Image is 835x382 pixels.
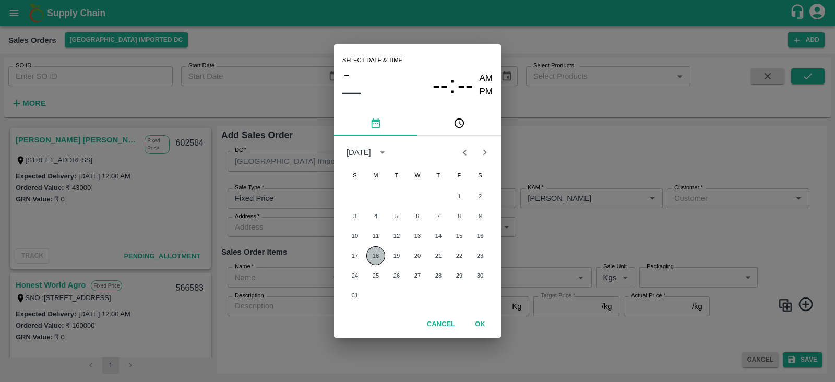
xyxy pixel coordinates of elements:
[345,286,364,305] button: 31
[366,246,385,265] button: 18
[423,315,459,333] button: Cancel
[458,71,473,99] button: --
[387,226,406,245] button: 12
[450,266,469,285] button: 29
[345,207,364,225] button: 3
[480,71,493,86] button: AM
[471,226,490,245] button: 16
[366,226,385,245] button: 11
[374,144,391,161] button: calendar view is open, switch to year view
[366,207,385,225] button: 4
[463,315,497,333] button: OK
[429,207,448,225] button: 7
[344,68,349,81] span: –
[345,165,364,186] span: Sunday
[471,207,490,225] button: 9
[450,226,469,245] button: 15
[408,266,427,285] button: 27
[449,71,455,99] span: :
[475,142,495,162] button: Next month
[408,246,427,265] button: 20
[429,266,448,285] button: 28
[347,147,371,158] div: [DATE]
[471,187,490,206] button: 2
[450,187,469,206] button: 1
[345,266,364,285] button: 24
[417,111,501,136] button: pick time
[450,165,469,186] span: Friday
[455,142,474,162] button: Previous month
[342,81,361,102] button: ––
[471,165,490,186] span: Saturday
[471,266,490,285] button: 30
[450,246,469,265] button: 22
[334,111,417,136] button: pick date
[387,266,406,285] button: 26
[429,246,448,265] button: 21
[450,207,469,225] button: 8
[408,207,427,225] button: 6
[387,246,406,265] button: 19
[387,165,406,186] span: Tuesday
[480,85,493,99] button: PM
[345,246,364,265] button: 17
[387,207,406,225] button: 5
[408,226,427,245] button: 13
[345,226,364,245] button: 10
[471,246,490,265] button: 23
[429,226,448,245] button: 14
[342,68,351,81] button: –
[342,53,402,68] span: Select date & time
[366,165,385,186] span: Monday
[433,71,448,99] button: --
[408,165,427,186] span: Wednesday
[366,266,385,285] button: 25
[429,165,448,186] span: Thursday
